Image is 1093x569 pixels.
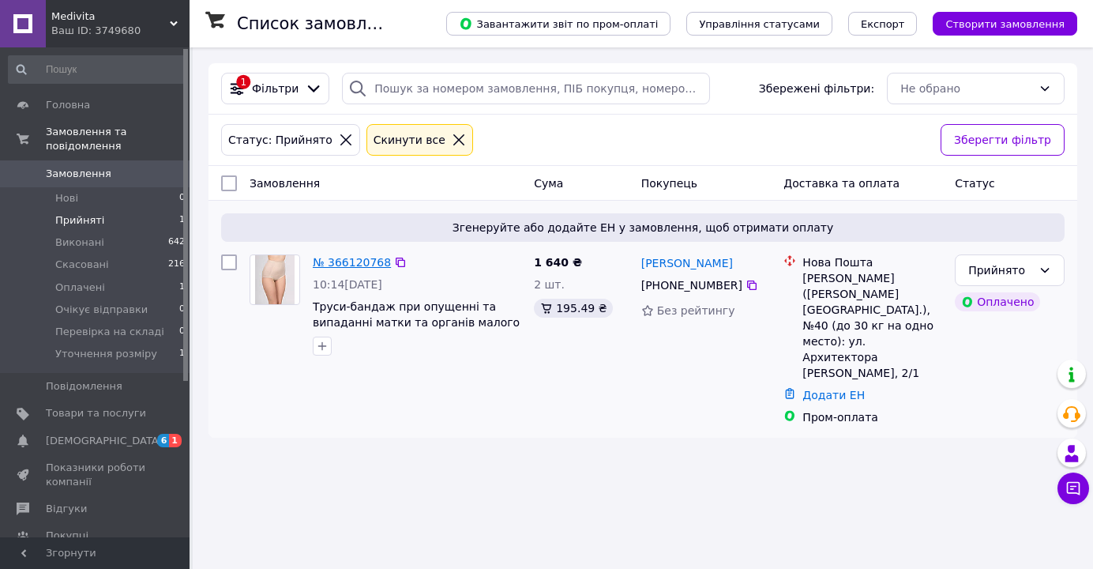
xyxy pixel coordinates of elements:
[968,262,1032,279] div: Прийнято
[250,177,320,190] span: Замовлення
[255,255,295,304] img: Фото товару
[46,167,111,181] span: Замовлення
[55,347,157,361] span: Уточнення розміру
[46,125,190,153] span: Замовлення та повідомлення
[46,98,90,112] span: Головна
[1057,473,1089,504] button: Чат з покупцем
[252,81,299,96] span: Фільтри
[900,80,1032,97] div: Не обрано
[55,303,148,317] span: Очікує відправки
[179,191,185,205] span: 0
[55,191,78,205] span: Нові
[933,12,1077,36] button: Створити замовлення
[179,325,185,339] span: 0
[179,347,185,361] span: 1
[641,177,697,190] span: Покупець
[534,256,582,269] span: 1 640 ₴
[46,434,163,448] span: [DEMOGRAPHIC_DATA]
[46,461,146,489] span: Показники роботи компанії
[686,12,832,36] button: Управління статусами
[534,278,565,291] span: 2 шт.
[313,256,391,269] a: № 366120768
[55,325,164,339] span: Перевірка на складі
[250,254,300,305] a: Фото товару
[46,529,88,543] span: Покупці
[759,81,874,96] span: Збережені фільтри:
[802,270,942,381] div: [PERSON_NAME] ([PERSON_NAME][GEOGRAPHIC_DATA].), №40 (до 30 кг на одно место): ул. Архитектора [P...
[55,236,104,250] span: Виконані
[945,18,1065,30] span: Створити замовлення
[8,55,186,84] input: Пошук
[699,18,820,30] span: Управління статусами
[641,255,733,271] a: [PERSON_NAME]
[46,406,146,420] span: Товари та послуги
[955,177,995,190] span: Статус
[313,300,520,345] a: Труси-бандаж при опущенні та випаданні матки та органів малого тазу Unis 357
[802,389,865,401] a: Додати ЕН
[783,177,900,190] span: Доставка та оплата
[51,9,170,24] span: Medivita
[534,299,613,318] div: 195.49 ₴
[370,131,449,149] div: Cкинути все
[861,18,905,30] span: Експорт
[954,131,1051,149] span: Зберегти фільтр
[237,14,397,33] h1: Список замовлень
[179,213,185,228] span: 1
[46,502,87,516] span: Відгуки
[917,17,1077,29] a: Створити замовлення
[179,303,185,317] span: 0
[169,434,182,447] span: 1
[941,124,1065,156] button: Зберегти фільтр
[459,17,658,31] span: Завантажити звіт по пром-оплаті
[55,258,109,272] span: Скасовані
[51,24,190,38] div: Ваш ID: 3749680
[157,434,170,447] span: 6
[802,254,942,270] div: Нова Пошта
[179,281,185,295] span: 1
[955,292,1040,311] div: Оплачено
[46,379,122,394] span: Повідомлення
[168,258,185,272] span: 216
[225,131,336,149] div: Статус: Прийнято
[446,12,670,36] button: Завантажити звіт по пром-оплаті
[342,73,710,104] input: Пошук за номером замовлення, ПІБ покупця, номером телефону, Email, номером накладної
[848,12,918,36] button: Експорт
[657,304,735,317] span: Без рейтингу
[55,281,105,295] span: Оплачені
[802,409,942,425] div: Пром-оплата
[638,274,746,296] div: [PHONE_NUMBER]
[168,236,185,250] span: 642
[227,220,1058,236] span: Згенеруйте або додайте ЕН у замовлення, щоб отримати оплату
[313,278,382,291] span: 10:14[DATE]
[55,213,104,228] span: Прийняті
[534,177,563,190] span: Cума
